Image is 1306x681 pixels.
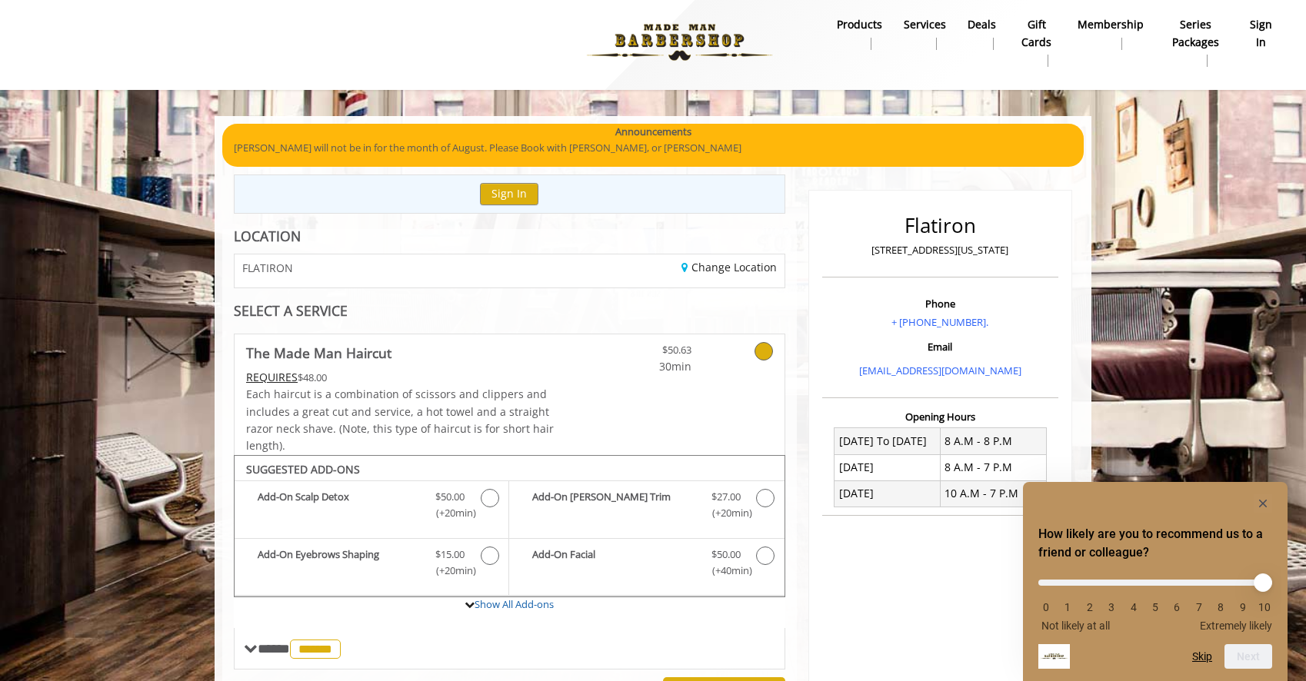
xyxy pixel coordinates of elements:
a: sign insign in [1238,14,1284,54]
li: 8 [1213,601,1228,613]
td: [DATE] [835,480,941,507]
label: Add-On Facial [517,546,776,583]
button: Hide survey [1254,494,1272,513]
b: Deals [968,16,996,33]
b: products [837,16,882,33]
td: 8 A.M - 7 P.M [940,454,1046,480]
li: 1 [1060,601,1075,613]
li: 4 [1126,601,1141,613]
span: (+20min ) [428,563,473,579]
b: SUGGESTED ADD-ONS [246,462,360,477]
span: FLATIRON [242,262,293,274]
div: How likely are you to recommend us to a friend or colleague? Select an option from 0 to 10, with ... [1038,568,1272,632]
a: ServicesServices [893,14,957,54]
li: 3 [1104,601,1119,613]
a: Series packagesSeries packages [1154,14,1238,71]
li: 10 [1257,601,1272,613]
a: + [PHONE_NUMBER]. [891,315,988,329]
h3: Phone [826,298,1054,309]
li: 6 [1169,601,1184,613]
b: sign in [1248,16,1273,51]
b: Add-On Eyebrows Shaping [258,546,420,579]
b: Add-On Facial [532,546,695,579]
span: Extremely likely [1200,620,1272,632]
b: Add-On [PERSON_NAME] Trim [532,489,695,521]
b: Add-On Scalp Detox [258,489,420,521]
li: 5 [1148,601,1163,613]
b: Membership [1078,16,1144,33]
span: $50.00 [435,489,465,505]
a: Show All Add-ons [475,597,554,611]
button: Skip [1192,650,1212,663]
span: (+40min ) [703,563,748,579]
b: The Made Man Haircut [246,342,391,364]
li: 0 [1038,601,1054,613]
b: LOCATION [234,227,301,245]
span: This service needs some Advance to be paid before we block your appointment [246,370,298,384]
div: The Made Man Haircut Add-onS [234,455,785,598]
button: Next question [1224,644,1272,669]
span: $27.00 [711,489,741,505]
span: Not likely at all [1041,620,1110,632]
span: (+20min ) [703,505,748,521]
td: 8 A.M - 8 P.M [940,428,1046,454]
p: [PERSON_NAME] will not be in for the month of August. Please Book with [PERSON_NAME], or [PERSON_... [234,140,1072,156]
a: DealsDeals [957,14,1007,54]
h3: Email [826,341,1054,352]
span: 30min [601,358,691,375]
a: [EMAIL_ADDRESS][DOMAIN_NAME] [859,364,1021,377]
label: Add-On Eyebrows Shaping [242,546,501,583]
span: $15.00 [435,546,465,563]
b: Services [904,16,946,33]
label: Add-On Scalp Detox [242,489,501,525]
h2: How likely are you to recommend us to a friend or colleague? Select an option from 0 to 10, with ... [1038,525,1272,562]
button: Sign In [480,183,538,205]
span: Each haircut is a combination of scissors and clippers and includes a great cut and service, a ho... [246,387,554,453]
b: Series packages [1165,16,1228,51]
b: Announcements [615,124,691,140]
span: (+20min ) [428,505,473,521]
td: 10 A.M - 7 P.M [940,480,1046,507]
li: 7 [1191,601,1207,613]
td: [DATE] To [DATE] [835,428,941,454]
td: [DATE] [835,454,941,480]
li: 2 [1082,601,1098,613]
div: SELECT A SERVICE [234,304,785,318]
span: $50.00 [711,546,741,563]
a: MembershipMembership [1067,14,1154,54]
a: Change Location [681,260,777,274]
h3: Opening Hours [822,411,1058,422]
h2: Flatiron [826,214,1054,237]
div: How likely are you to recommend us to a friend or colleague? Select an option from 0 to 10, with ... [1038,494,1272,669]
li: 9 [1235,601,1251,613]
label: Add-On Beard Trim [517,489,776,525]
b: gift cards [1018,16,1055,51]
a: $50.63 [601,334,691,375]
p: [STREET_ADDRESS][US_STATE] [826,242,1054,258]
div: $48.00 [246,369,555,386]
a: Productsproducts [826,14,893,54]
a: Gift cardsgift cards [1007,14,1066,71]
